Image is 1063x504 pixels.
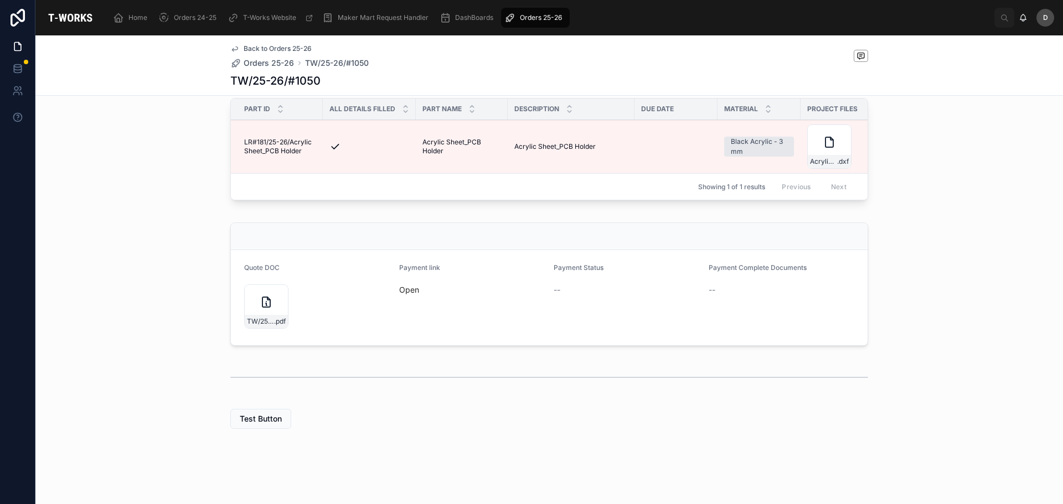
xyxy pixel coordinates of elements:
[244,44,312,53] span: Back to Orders 25-26
[501,8,570,28] a: Orders 25-26
[520,13,562,22] span: Orders 25-26
[319,8,436,28] a: Maker Mart Request Handler
[128,13,147,22] span: Home
[230,73,321,89] h1: TW/25-26/#1050
[244,58,294,69] span: Orders 25-26
[554,263,603,272] span: Payment Status
[1043,13,1048,22] span: D
[709,284,715,295] span: --
[514,105,559,113] span: Description
[44,9,96,27] img: App logo
[338,13,429,22] span: Maker Mart Request Handler
[514,142,596,151] span: Acrylic Sheet_PCB Holder
[174,13,216,22] span: Orders 24-25
[399,263,440,272] span: Payment link
[110,8,155,28] a: Home
[244,105,270,113] span: Part ID
[230,58,294,69] a: Orders 25-26
[247,317,274,326] span: TW/25-26/#1050
[641,105,674,113] span: Due Date
[230,409,291,429] button: Test Button
[224,8,319,28] a: T-Works Website
[731,137,787,157] div: Black Acrylic - 3 mm
[105,6,994,30] div: scrollable content
[724,105,758,113] span: Material
[243,13,296,22] span: T-Works Website
[305,58,369,69] a: TW/25-26/#1050
[810,157,837,166] span: Acrylic-Sheet_PCB-Holder
[274,317,286,326] span: .pdf
[422,138,501,155] span: Acrylic Sheet_PCB Holder
[230,44,312,53] a: Back to Orders 25-26
[807,105,858,113] span: Project Files
[422,105,462,113] span: Part Name
[837,157,849,166] span: .dxf
[698,183,765,191] span: Showing 1 of 1 results
[709,263,807,272] span: Payment Complete Documents
[436,8,501,28] a: DashBoards
[244,263,280,272] span: Quote DOC
[155,8,224,28] a: Orders 24-25
[240,413,282,424] span: Test Button
[329,105,395,113] span: All Details Filled
[399,285,419,294] a: Open
[455,13,493,22] span: DashBoards
[554,284,560,295] span: --
[244,138,316,155] span: LR#181/25-26/Acrylic Sheet_PCB Holder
